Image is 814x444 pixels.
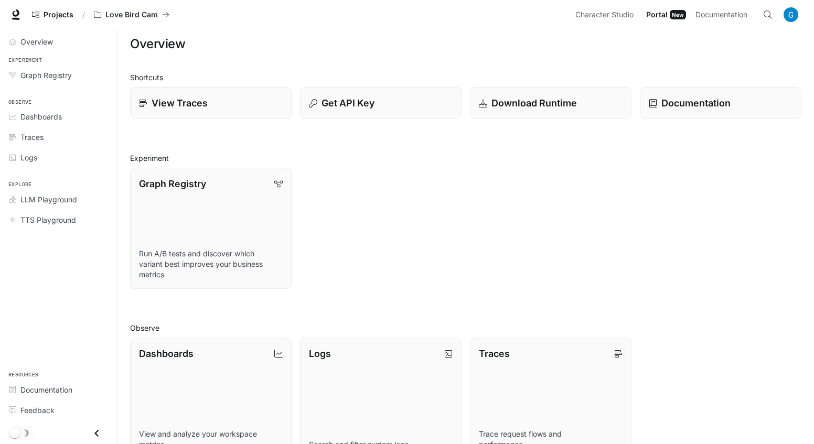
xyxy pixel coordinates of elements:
[491,96,577,110] p: Download Runtime
[89,4,174,25] button: All workspaces
[20,36,53,47] span: Overview
[4,190,113,209] a: LLM Playground
[322,96,374,110] p: Get API Key
[139,346,194,361] p: Dashboards
[130,168,292,289] a: Graph RegistryRun A/B tests and discover which variant best improves your business metrics
[479,346,510,361] p: Traces
[152,96,208,110] p: View Traces
[130,153,801,164] h2: Experiment
[571,4,641,25] a: Character Studio
[44,10,73,19] span: Projects
[757,4,778,25] button: Open Command Menu
[4,128,113,146] a: Traces
[691,4,755,25] a: Documentation
[139,248,283,280] p: Run A/B tests and discover which variant best improves your business metrics
[470,87,631,119] a: Download Runtime
[661,96,731,110] p: Documentation
[670,10,686,19] div: New
[130,72,801,83] h2: Shortcuts
[20,384,72,395] span: Documentation
[78,9,89,20] div: /
[575,8,634,21] span: Character Studio
[4,33,113,51] a: Overview
[4,148,113,167] a: Logs
[646,8,668,21] span: Portal
[300,87,462,119] button: Get API Key
[85,423,109,444] button: Close drawer
[130,34,185,55] h1: Overview
[20,152,37,163] span: Logs
[20,111,62,122] span: Dashboards
[4,211,113,229] a: TTS Playground
[4,107,113,126] a: Dashboards
[642,4,690,25] a: PortalNew
[4,401,113,419] a: Feedback
[139,177,206,191] p: Graph Registry
[4,66,113,84] a: Graph Registry
[27,4,78,25] a: Go to projects
[9,427,20,438] span: Dark mode toggle
[784,7,798,22] img: User avatar
[4,381,113,399] a: Documentation
[130,87,292,119] a: View Traces
[20,132,44,143] span: Traces
[105,10,158,19] p: Love Bird Cam
[780,4,801,25] button: User avatar
[20,194,77,205] span: LLM Playground
[20,70,72,81] span: Graph Registry
[130,322,801,333] h2: Observe
[695,8,747,21] span: Documentation
[309,346,331,361] p: Logs
[640,87,801,119] a: Documentation
[20,214,76,225] span: TTS Playground
[20,405,55,416] span: Feedback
